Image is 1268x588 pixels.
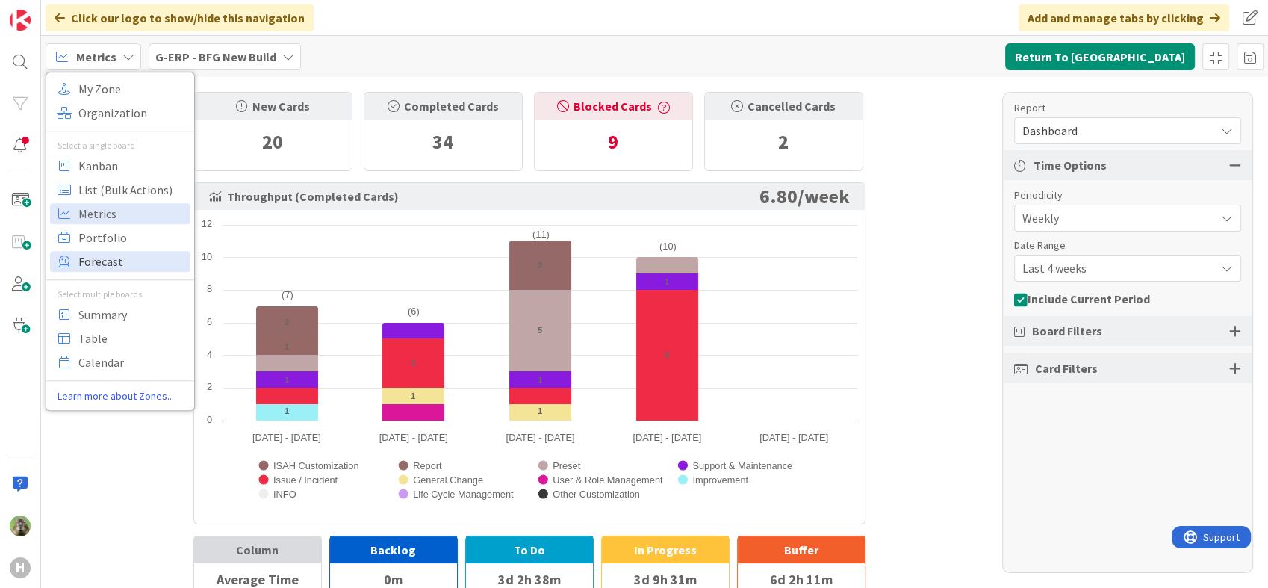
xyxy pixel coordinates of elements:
[759,191,850,202] span: 6.80 / week
[78,78,186,100] span: My Zone
[659,241,677,252] text: (10)
[10,557,31,578] div: H
[282,289,293,300] text: (7)
[285,375,289,384] text: 1
[50,78,190,99] a: My Zone
[10,516,31,536] img: TT
[1014,238,1226,253] div: Date Range
[535,93,692,120] div: Blocked Cards
[50,102,190,123] a: Organization
[1022,258,1208,279] span: Last 4 weeks
[206,316,211,327] text: 6
[50,251,190,272] a: Forecast
[665,277,669,286] text: 1
[50,179,190,200] a: List (Bulk Actions)
[10,10,31,31] img: Visit kanbanzone.com
[602,536,729,563] div: In Progress
[206,381,211,392] text: 2
[1034,156,1107,174] span: Time Options
[252,432,320,443] text: [DATE] - [DATE]
[364,93,522,120] div: Completed Cards
[364,120,522,164] div: 34
[46,4,314,31] div: Click our logo to show/hide this navigation
[705,120,863,164] div: 2
[201,218,211,229] text: 12
[1005,43,1195,70] button: Return To [GEOGRAPHIC_DATA]
[1014,188,1226,203] div: Periodicity
[76,48,116,66] span: Metrics
[1022,208,1208,229] span: Weekly
[78,351,186,374] span: Calendar
[50,352,190,373] a: Calendar
[273,460,359,471] text: ISAH Customization
[532,229,550,240] text: (11)
[155,49,276,64] b: G-ERP - BFG New Build
[413,474,483,486] text: General Change
[1035,359,1098,377] span: Card Filters
[78,226,186,249] span: Portfolio
[46,288,194,301] div: Select multiple boards
[273,474,338,486] text: Issue / Incident
[379,432,447,443] text: [DATE] - [DATE]
[413,460,442,471] text: Report
[78,102,186,124] span: Organization
[78,250,186,273] span: Forecast
[194,120,352,164] div: 20
[466,536,593,563] div: To Do
[413,489,514,500] text: Life Cycle Management
[738,536,865,563] div: Buffer
[273,489,296,500] text: INFO
[285,318,289,327] text: 2
[665,350,669,359] text: 8
[408,306,420,317] text: (6)
[285,342,289,351] text: 1
[411,359,415,368] text: 3
[206,349,211,360] text: 4
[692,474,748,486] text: Improvement
[553,474,663,486] text: User & Role Management
[31,2,68,20] span: Support
[1032,322,1102,340] span: Board Filters
[46,389,194,404] a: Learn more about Zones...
[50,304,190,325] a: Summary
[78,155,186,177] span: Kanban
[50,328,190,349] a: Table
[538,261,542,270] text: 3
[78,327,186,350] span: Table
[285,406,289,415] text: 1
[330,536,457,563] div: Backlog
[759,432,828,443] text: [DATE] - [DATE]
[50,227,190,248] a: Portfolio
[78,303,186,326] span: Summary
[1022,120,1208,141] span: Dashboard
[553,489,640,500] text: Other Customization
[1014,288,1150,310] button: Include Current Period
[194,93,352,120] div: New Cards
[1019,4,1229,31] div: Add and manage tabs by clicking
[535,120,692,164] div: 9
[538,375,542,384] text: 1
[78,202,186,225] span: Metrics
[633,432,701,443] text: [DATE] - [DATE]
[538,326,542,335] text: 5
[46,139,194,152] div: Select a single board
[50,155,190,176] a: Kanban
[1014,100,1226,116] div: Report
[411,392,415,400] text: 1
[506,432,574,443] text: [DATE] - [DATE]
[209,191,399,202] span: Throughput (Completed Cards)
[553,460,580,471] text: Preset
[1028,291,1150,306] span: Include Current Period
[50,203,190,224] a: Metrics
[538,406,542,415] text: 1
[206,414,211,425] text: 0
[206,283,211,294] text: 8
[705,93,863,120] div: Cancelled Cards
[194,536,321,563] div: Column
[692,460,792,471] text: Support & Maintenance
[201,251,211,262] text: 10
[78,179,186,201] span: List (Bulk Actions)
